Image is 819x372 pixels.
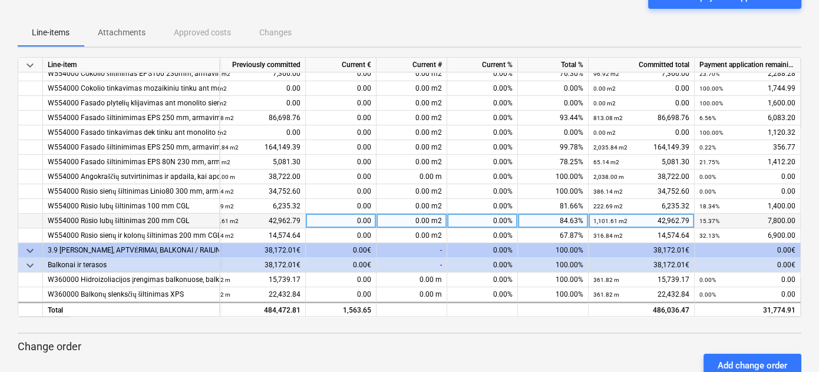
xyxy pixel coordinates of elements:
div: 0.00 [204,96,300,111]
div: 0.00 [306,125,377,140]
div: 0.00 [204,81,300,96]
div: 0.00% [447,81,518,96]
div: W554000 Rūsio lubų šiltinimas 100 mm CGL [48,199,214,214]
small: 361.82 m [593,277,619,283]
div: 164,149.39 [593,140,689,155]
small: 32.13% [699,232,719,239]
div: 1,400.00 [699,199,795,214]
div: 1,412.20 [699,155,795,170]
small: 0.00 m2 [593,85,616,92]
div: 0.00€ [306,243,377,258]
div: 0.00% [447,155,518,170]
div: 0.00 m2 [377,140,447,155]
div: - [377,243,447,258]
div: 0.00 m2 [377,155,447,170]
small: 96.92 m2 [593,71,619,77]
div: 0.00% [518,125,589,140]
div: 1,600.00 [699,96,795,111]
div: 0.00 m [377,273,447,287]
small: 0.00 m2 [593,129,616,136]
p: Change order [18,340,801,354]
small: 813.08 m2 [593,115,623,121]
div: 0.00% [447,243,518,258]
div: 38,172.01€ [589,258,695,273]
div: 0.00% [447,96,518,111]
div: Previously committed [200,58,306,72]
div: 0.00% [447,67,518,81]
div: 0.00 [306,214,377,228]
div: Payment application remaining [695,58,801,72]
p: Line-items [32,26,70,39]
div: W554000 Rūsio lubų šiltinimas 200 mm CGL [48,214,214,228]
div: 0.00 m2 [377,228,447,243]
div: 6,083.20 [699,111,795,125]
div: 14,574.64 [593,228,689,243]
div: 0.00 [306,184,377,199]
div: 42,962.79 [204,214,300,228]
div: Committed total [589,58,695,72]
div: 1,744.99 [699,81,795,96]
div: 42,962.79 [593,214,689,228]
div: Total % [518,58,589,72]
div: 0.00 m2 [377,199,447,214]
div: 0.00 [699,184,795,199]
div: 22,432.84 [204,287,300,302]
div: 6,900.00 [699,228,795,243]
div: 38,722.00 [204,170,300,184]
div: 38,172.01€ [589,243,695,258]
div: 0.00 [306,81,377,96]
div: 0.00 [593,125,689,140]
small: 15.37% [699,218,719,224]
span: keyboard_arrow_down [23,258,37,273]
div: 0.00 [306,228,377,243]
div: 100.00% [518,184,589,199]
div: 0.00 m2 [377,67,447,81]
small: 316.84 m2 [593,232,623,239]
div: 0.00% [447,170,518,184]
div: 100.00% [518,170,589,184]
div: 0.00 [306,67,377,81]
div: 5,081.30 [204,155,300,170]
div: 1,563.65 [306,302,377,317]
small: 0.00% [699,277,716,283]
div: 6,235.32 [593,199,689,214]
div: 78.25% [518,155,589,170]
div: W360000 Balkonų slenksčių šiltinimas XPS [48,287,214,302]
div: 0.00 [306,96,377,111]
div: 2,288.28 [699,67,795,81]
small: 361.82 m [593,291,619,298]
small: 2,038.00 m [593,174,624,180]
small: 0.00 m2 [593,100,616,107]
div: 0.00 [306,140,377,155]
small: 21.75% [699,159,719,165]
small: 2,035.84 m2 [593,144,628,151]
small: 6.56% [699,115,716,121]
span: keyboard_arrow_down [23,58,37,72]
div: 0.00% [447,273,518,287]
div: Current % [447,58,518,72]
div: W554000 Fasado plytelių klijavimas ant monolito sienos [48,96,214,111]
div: W554000 Cokolio šiltinimas EPS100 230mm, armavimas ir tinkavimas mozaikiniu tinku SD-02.6 [48,67,214,81]
div: W554000 Fasado šiltinimimas EPS 250 mm, armavimas ir klijavimas plytelėmis SD-02.2, SD-02.3, SD-0... [48,111,214,125]
div: W554000 Fasado šiltinimimas EPS 250 mm, armavimas ir tinkavimas dek tinku. SD-02.2, SD-02.3, SD-0... [48,140,214,155]
div: 0.00% [447,111,518,125]
div: Total [43,302,220,317]
small: 2,038.00 m [204,174,235,180]
div: 0.00 [699,170,795,184]
div: 0.00% [518,96,589,111]
div: W554000 Fasado šiltinimimas EPS 80N 230 mm, armavimas ir tinkavimas dek tinku. SD-02.1.2 [48,155,214,170]
div: 0.00 [306,170,377,184]
div: 1,120.32 [699,125,795,140]
div: 0.00% [447,228,518,243]
div: 0.00% [447,214,518,228]
div: 0.00 m2 [377,81,447,96]
small: 0.00% [699,291,716,298]
div: 0.00 [306,287,377,302]
div: 0.00 [306,273,377,287]
div: 0.00 [306,155,377,170]
div: 99.78% [518,140,589,155]
div: 0.00 [593,81,689,96]
div: 15,739.17 [593,273,689,287]
div: Balkonai ir terasos [48,258,214,273]
div: 93.44% [518,111,589,125]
